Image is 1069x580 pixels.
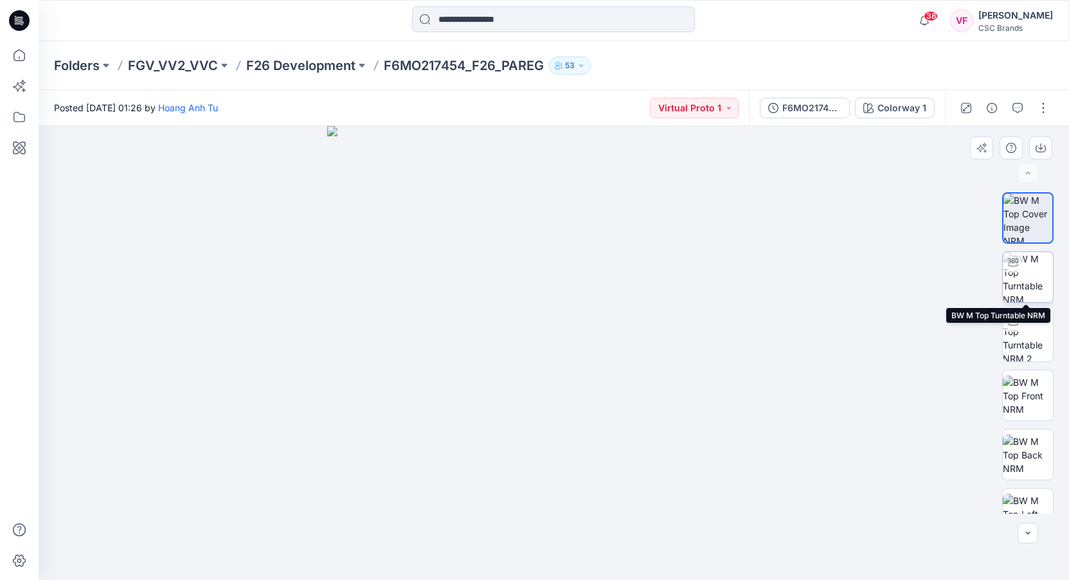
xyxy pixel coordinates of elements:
a: FGV_VV2_VVC [128,57,218,75]
button: Details [982,98,1002,118]
img: eyJhbGciOiJIUzI1NiIsImtpZCI6IjAiLCJzbHQiOiJzZXMiLCJ0eXAiOiJKV1QifQ.eyJkYXRhIjp7InR5cGUiOiJzdG9yYW... [327,126,781,580]
div: [PERSON_NAME] [978,8,1053,23]
div: Colorway 1 [877,101,926,115]
a: Folders [54,57,100,75]
img: BW M Top Left NRM [1003,494,1053,534]
img: BW M Top Turntable NRM [1003,252,1053,302]
img: BW M Top Cover Image NRM [1003,194,1052,242]
span: 38 [924,11,938,21]
button: 53 [549,57,591,75]
div: CSC Brands [978,23,1053,33]
div: VF [950,9,973,32]
p: F6MO217454_F26_PAREG [384,57,544,75]
button: F6MO217454_F26_PAREG_VP1 [760,98,850,118]
a: F26 Development [246,57,355,75]
img: BW M Top Front NRM [1003,376,1053,416]
button: Colorway 1 [855,98,935,118]
span: Posted [DATE] 01:26 by [54,101,218,114]
a: Hoang Anh Tu [158,102,218,113]
img: BW M Top Turntable NRM 2 [1003,311,1053,361]
img: BW M Top Back NRM [1003,435,1053,475]
p: 53 [565,59,575,73]
div: F6MO217454_F26_PAREG_VP1 [782,101,841,115]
